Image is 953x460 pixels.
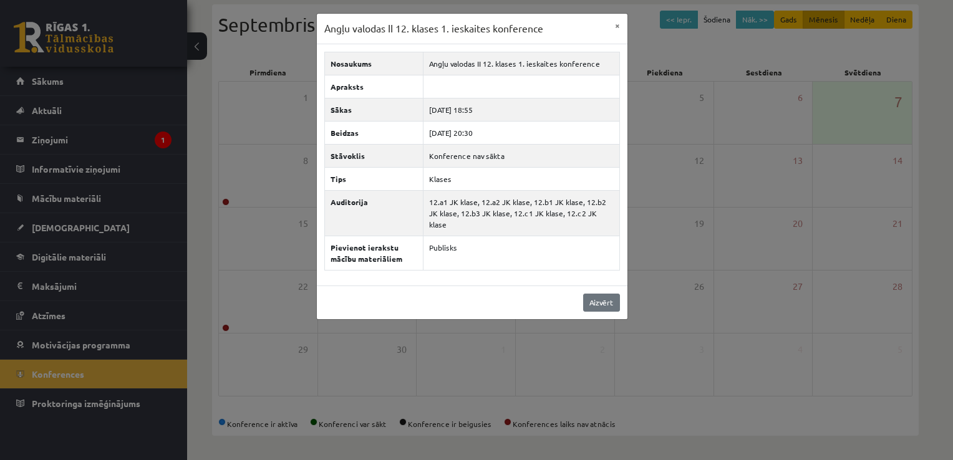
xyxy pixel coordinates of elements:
[607,14,627,37] button: ×
[324,98,423,121] th: Sākas
[324,190,423,236] th: Auditorija
[324,121,423,144] th: Beidzas
[423,121,619,144] td: [DATE] 20:30
[324,75,423,98] th: Apraksts
[423,52,619,75] td: Angļu valodas II 12. klases 1. ieskaites konference
[423,236,619,270] td: Publisks
[324,236,423,270] th: Pievienot ierakstu mācību materiāliem
[324,144,423,167] th: Stāvoklis
[324,167,423,190] th: Tips
[324,21,543,36] h3: Angļu valodas II 12. klases 1. ieskaites konference
[423,167,619,190] td: Klases
[423,144,619,167] td: Konference nav sākta
[583,294,620,312] a: Aizvērt
[423,98,619,121] td: [DATE] 18:55
[423,190,619,236] td: 12.a1 JK klase, 12.a2 JK klase, 12.b1 JK klase, 12.b2 JK klase, 12.b3 JK klase, 12.c1 JK klase, 1...
[324,52,423,75] th: Nosaukums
